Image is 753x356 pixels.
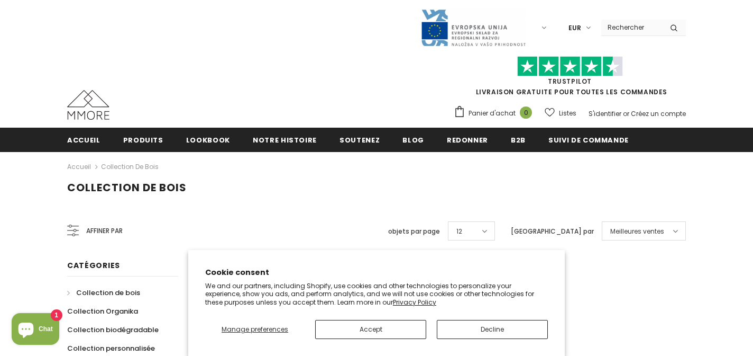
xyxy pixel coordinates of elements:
[454,61,686,96] span: LIVRAISON GRATUITE POUR TOUTES LES COMMANDES
[420,23,526,32] a: Javni Razpis
[437,320,548,339] button: Decline
[205,267,548,278] h2: Cookie consent
[123,128,163,152] a: Produits
[589,109,621,118] a: S'identifier
[511,226,594,237] label: [GEOGRAPHIC_DATA] par
[205,320,305,339] button: Manage preferences
[402,135,424,145] span: Blog
[205,282,548,307] p: We and our partners, including Shopify, use cookies and other technologies to personalize your ex...
[631,109,686,118] a: Créez un compte
[623,109,629,118] span: or
[568,23,581,33] span: EUR
[511,135,526,145] span: B2B
[253,135,317,145] span: Notre histoire
[601,20,662,35] input: Search Site
[67,128,100,152] a: Accueil
[339,128,380,152] a: soutenez
[548,128,629,152] a: Suivi de commande
[447,135,488,145] span: Redonner
[67,325,159,335] span: Collection biodégradable
[517,56,623,77] img: Faites confiance aux étoiles pilotes
[339,135,380,145] span: soutenez
[186,128,230,152] a: Lookbook
[67,90,109,120] img: Cas MMORE
[315,320,426,339] button: Accept
[545,104,576,122] a: Listes
[67,180,187,195] span: Collection de bois
[67,321,159,339] a: Collection biodégradable
[402,128,424,152] a: Blog
[520,106,532,119] span: 0
[420,8,526,47] img: Javni Razpis
[67,302,138,321] a: Collection Organika
[393,298,436,307] a: Privacy Policy
[447,128,488,152] a: Redonner
[548,135,629,145] span: Suivi de commande
[76,288,140,298] span: Collection de bois
[548,77,592,86] a: TrustPilot
[67,343,155,353] span: Collection personnalisée
[101,162,159,171] a: Collection de bois
[123,135,163,145] span: Produits
[469,108,516,119] span: Panier d'achat
[86,225,123,237] span: Affiner par
[67,135,100,145] span: Accueil
[456,226,462,237] span: 12
[8,313,62,348] inbox-online-store-chat: Shopify online store chat
[511,128,526,152] a: B2B
[388,226,440,237] label: objets par page
[559,108,576,119] span: Listes
[610,226,664,237] span: Meilleures ventes
[67,306,138,316] span: Collection Organika
[222,325,288,334] span: Manage preferences
[67,161,91,173] a: Accueil
[253,128,317,152] a: Notre histoire
[186,135,230,145] span: Lookbook
[67,283,140,302] a: Collection de bois
[454,105,537,121] a: Panier d'achat 0
[67,260,120,271] span: Catégories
